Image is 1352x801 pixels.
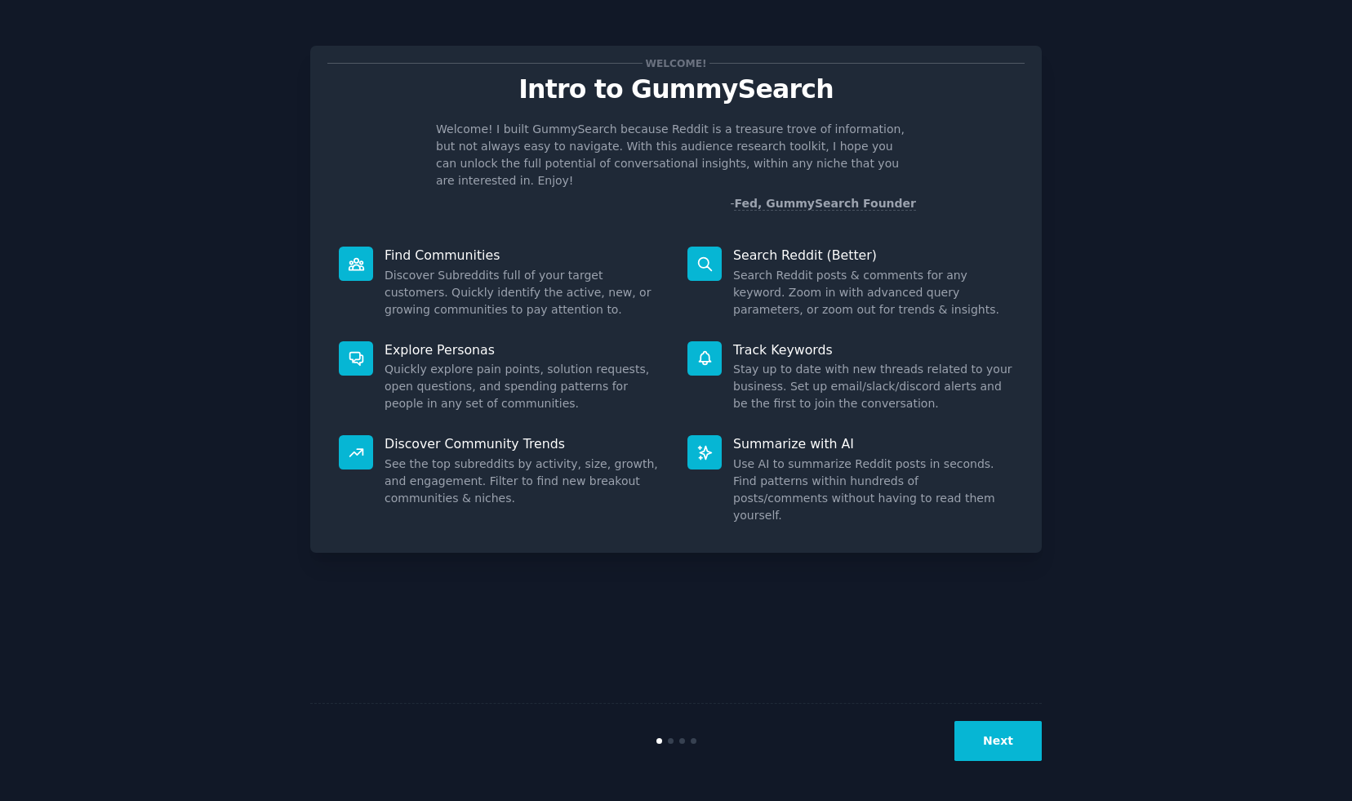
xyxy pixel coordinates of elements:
[385,247,665,264] p: Find Communities
[385,435,665,452] p: Discover Community Trends
[733,341,1013,358] p: Track Keywords
[327,75,1025,104] p: Intro to GummySearch
[733,435,1013,452] p: Summarize with AI
[643,55,709,72] span: Welcome!
[385,456,665,507] dd: See the top subreddits by activity, size, growth, and engagement. Filter to find new breakout com...
[385,267,665,318] dd: Discover Subreddits full of your target customers. Quickly identify the active, new, or growing c...
[733,361,1013,412] dd: Stay up to date with new threads related to your business. Set up email/slack/discord alerts and ...
[954,721,1042,761] button: Next
[733,267,1013,318] dd: Search Reddit posts & comments for any keyword. Zoom in with advanced query parameters, or zoom o...
[733,456,1013,524] dd: Use AI to summarize Reddit posts in seconds. Find patterns within hundreds of posts/comments with...
[730,195,916,212] div: -
[734,197,916,211] a: Fed, GummySearch Founder
[733,247,1013,264] p: Search Reddit (Better)
[385,341,665,358] p: Explore Personas
[436,121,916,189] p: Welcome! I built GummySearch because Reddit is a treasure trove of information, but not always ea...
[385,361,665,412] dd: Quickly explore pain points, solution requests, open questions, and spending patterns for people ...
